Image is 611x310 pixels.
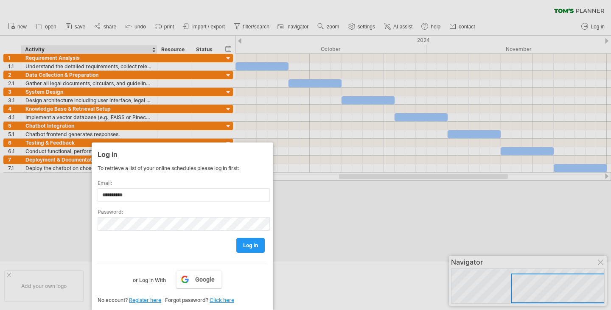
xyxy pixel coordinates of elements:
a: log in [236,238,265,253]
span: log in [243,242,258,249]
label: Email: [98,180,267,186]
div: To retrieve a list of your online schedules please log in first: [98,165,267,171]
span: Google [195,276,215,283]
span: No account? [98,297,128,303]
label: or Log in With [133,271,166,285]
label: Password: [98,209,267,215]
div: Log in [98,146,267,162]
span: Forgot password? [165,297,208,303]
a: Register here [129,297,161,303]
a: Google [176,271,222,288]
a: Click here [210,297,234,303]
